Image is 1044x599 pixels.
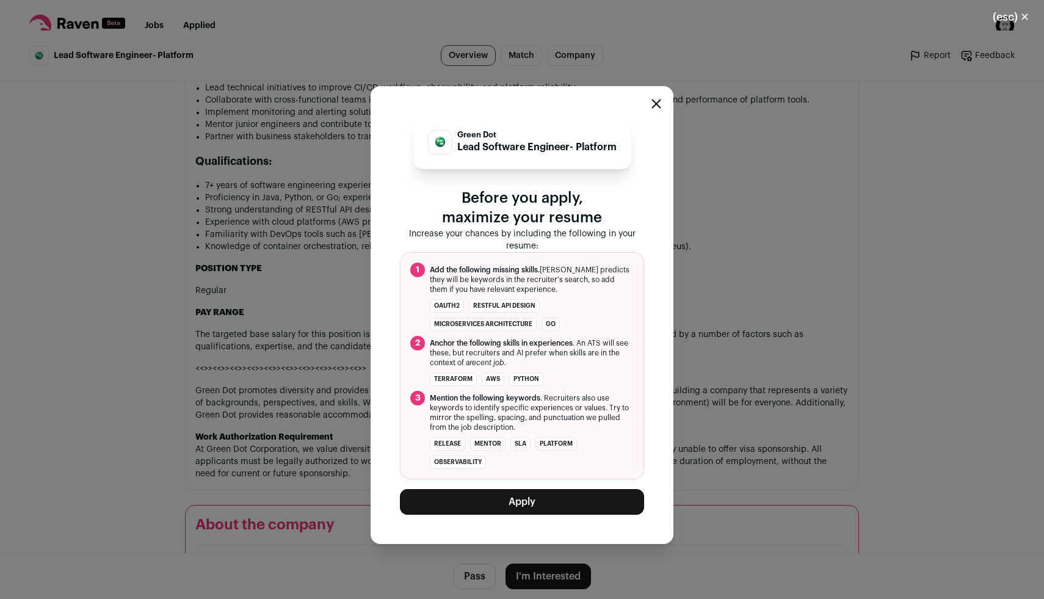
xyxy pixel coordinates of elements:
[410,336,425,350] span: 2
[430,338,634,368] span: . An ATS will see these, but recruiters and AI prefer when skills are in the context of a
[430,318,537,331] li: microservices architecture
[469,359,506,366] i: recent job.
[400,489,644,515] button: Apply
[430,372,477,386] li: Terraform
[535,437,577,451] li: platform
[651,99,661,109] button: Close modal
[400,189,644,228] p: Before you apply, maximize your resume
[430,394,540,402] span: Mention the following keywords
[410,391,425,405] span: 3
[410,263,425,277] span: 1
[429,136,452,148] img: fe0a63eb5248b07f36e9ccf57bd7b7fbac2e1b22b593863fa7f27557e915394a.jpg
[430,437,465,451] li: release
[430,339,573,347] span: Anchor the following skills in experiences
[510,437,531,451] li: SLA
[457,140,617,154] p: Lead Software Engineer- Platform
[430,393,634,432] span: . Recruiters also use keywords to identify specific experiences or values. Try to mirror the spel...
[509,372,543,386] li: Python
[400,228,644,252] p: Increase your chances by including the following in your resume:
[430,266,540,274] span: Add the following missing skills.
[457,130,617,140] p: Green Dot
[430,265,634,294] span: [PERSON_NAME] predicts they will be keywords in the recruiter's search, so add them if you have r...
[469,299,540,313] li: RESTful API design
[470,437,506,451] li: mentor
[430,299,464,313] li: OAuth2
[978,4,1044,31] button: Close modal
[542,318,560,331] li: Go
[430,456,486,469] li: observability
[482,372,504,386] li: AWS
